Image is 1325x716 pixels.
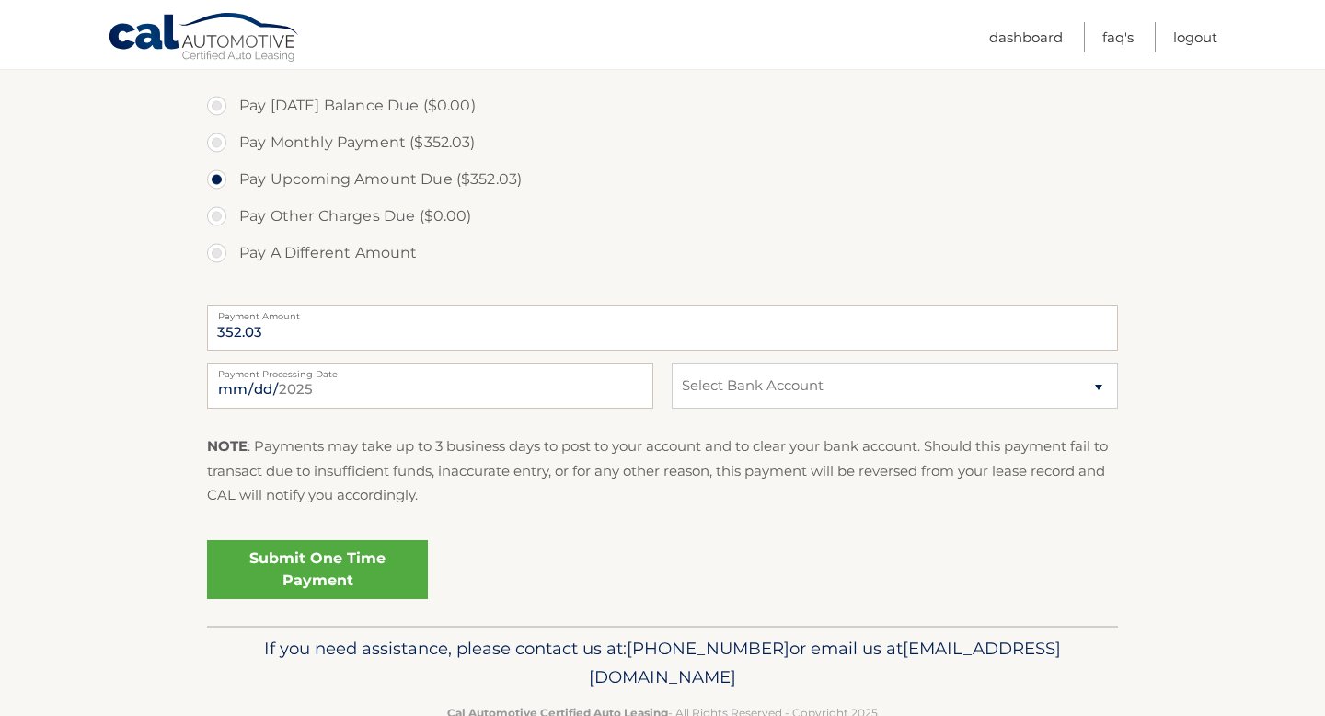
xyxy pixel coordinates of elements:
a: Dashboard [989,22,1063,52]
a: Logout [1173,22,1217,52]
p: : Payments may take up to 3 business days to post to your account and to clear your bank account.... [207,434,1118,507]
label: Pay Upcoming Amount Due ($352.03) [207,161,1118,198]
label: Payment Amount [207,305,1118,319]
a: FAQ's [1102,22,1134,52]
input: Payment Amount [207,305,1118,351]
label: Payment Processing Date [207,363,653,377]
label: Pay [DATE] Balance Due ($0.00) [207,87,1118,124]
a: Submit One Time Payment [207,540,428,599]
a: Cal Automotive [108,12,301,65]
label: Pay Monthly Payment ($352.03) [207,124,1118,161]
input: Payment Date [207,363,653,409]
p: If you need assistance, please contact us at: or email us at [219,634,1106,693]
span: [PHONE_NUMBER] [627,638,789,659]
label: Pay Other Charges Due ($0.00) [207,198,1118,235]
strong: NOTE [207,437,248,455]
label: Pay A Different Amount [207,235,1118,271]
